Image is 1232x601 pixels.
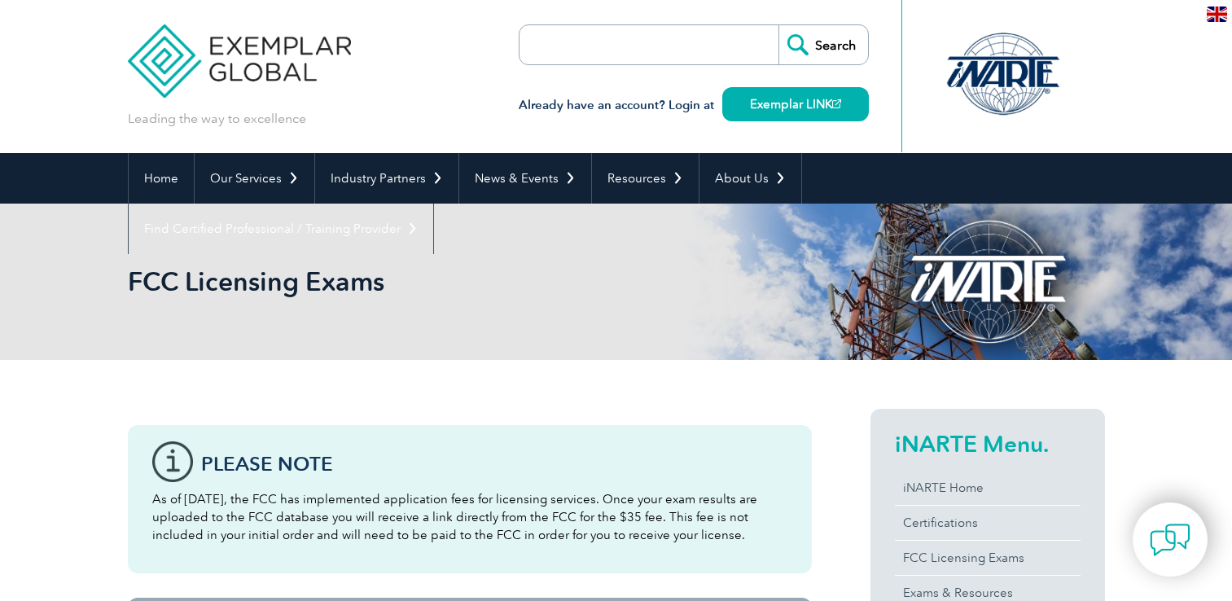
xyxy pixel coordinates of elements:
[1207,7,1227,22] img: en
[895,431,1081,457] h2: iNARTE Menu.
[128,110,306,128] p: Leading the way to excellence
[128,269,812,295] h2: FCC Licensing Exams
[201,454,787,474] h3: Please note
[699,153,801,204] a: About Us
[895,541,1081,575] a: FCC Licensing Exams
[832,99,841,108] img: open_square.png
[895,506,1081,540] a: Certifications
[152,490,787,544] p: As of [DATE], the FCC has implemented application fees for licensing services. Once your exam res...
[459,153,591,204] a: News & Events
[778,25,868,64] input: Search
[129,153,194,204] a: Home
[315,153,458,204] a: Industry Partners
[1150,520,1190,560] img: contact-chat.png
[129,204,433,254] a: Find Certified Professional / Training Provider
[895,471,1081,505] a: iNARTE Home
[195,153,314,204] a: Our Services
[722,87,869,121] a: Exemplar LINK
[592,153,699,204] a: Resources
[519,95,869,116] h3: Already have an account? Login at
